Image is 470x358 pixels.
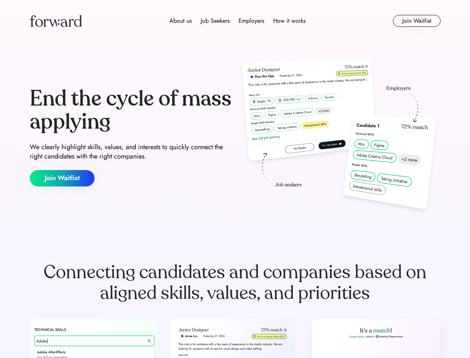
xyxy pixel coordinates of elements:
img: Forward logo [30,15,82,27]
div: How it works [273,16,306,25]
div: We clearly highlight skills, values, and interests to quickly connect the right candidates with t... [30,142,232,161]
div: Employers [239,16,264,25]
div: Job Seekers [201,16,230,25]
div: About us [169,16,192,25]
button: Join Waitlist [30,170,95,186]
button: Join Waitlist [393,15,441,27]
div: End the cycle of mass applying [30,87,232,133]
img: hero-image.png [238,57,441,217]
div: Connecting candidates and companies based on aligned skills, values, and priorities [30,262,441,304]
